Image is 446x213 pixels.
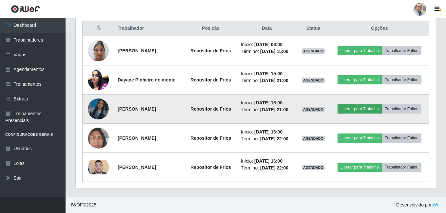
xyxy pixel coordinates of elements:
[71,202,98,208] span: © 2025 .
[241,129,293,135] li: Início:
[254,71,282,76] time: [DATE] 15:00
[88,160,109,174] img: 1724758251870.jpeg
[382,46,421,55] button: Trabalhador Faltou
[71,202,83,207] span: IWOF
[254,129,282,134] time: [DATE] 16:00
[241,70,293,77] li: Início:
[241,99,293,106] li: Início:
[118,135,156,141] strong: [PERSON_NAME]
[382,163,421,172] button: Trabalhador Faltou
[11,5,40,13] img: CoreUI Logo
[254,158,282,164] time: [DATE] 16:00
[382,133,421,143] button: Trabalhador Faltou
[396,202,441,208] span: Desenvolvido por
[241,135,293,142] li: Término:
[338,133,382,143] button: Liberar para Trabalho
[260,107,288,112] time: [DATE] 21:00
[190,165,231,170] strong: Repositor de Frios
[241,165,293,171] li: Término:
[241,77,293,84] li: Término:
[382,75,421,84] button: Trabalhador Faltou
[382,104,421,114] button: Trabalhador Faltou
[118,48,156,53] strong: [PERSON_NAME]
[114,21,184,36] th: Trabalhador
[432,202,441,207] a: iWof
[190,77,231,82] strong: Repositor de Frios
[184,21,237,36] th: Posição
[88,90,109,128] img: 1748993831406.jpeg
[88,66,109,94] img: 1718338073904.jpeg
[241,106,293,113] li: Término:
[241,158,293,165] li: Início:
[297,21,330,36] th: Status
[118,165,156,170] strong: [PERSON_NAME]
[302,136,325,141] span: AGENDADO
[254,42,282,47] time: [DATE] 09:00
[190,48,231,53] strong: Repositor de Frios
[260,165,288,170] time: [DATE] 22:00
[241,48,293,55] li: Término:
[241,41,293,48] li: Início:
[237,21,297,36] th: Data
[260,49,288,54] time: [DATE] 15:00
[88,37,109,64] img: 1699985204795.jpeg
[302,78,325,83] span: AGENDADO
[338,46,382,55] button: Liberar para Trabalho
[190,135,231,141] strong: Repositor de Frios
[338,104,382,114] button: Liberar para Trabalho
[338,163,382,172] button: Liberar para Trabalho
[260,136,288,141] time: [DATE] 22:00
[302,165,325,170] span: AGENDADO
[260,78,288,83] time: [DATE] 21:00
[302,107,325,112] span: AGENDADO
[302,48,325,54] span: AGENDADO
[330,21,429,36] th: Opções
[118,77,176,82] strong: Dayane Pinheiro do monte
[118,106,156,112] strong: [PERSON_NAME]
[254,100,282,105] time: [DATE] 15:00
[338,75,382,84] button: Liberar para Trabalho
[88,124,109,152] img: 1706817877089.jpeg
[190,106,231,112] strong: Repositor de Frios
